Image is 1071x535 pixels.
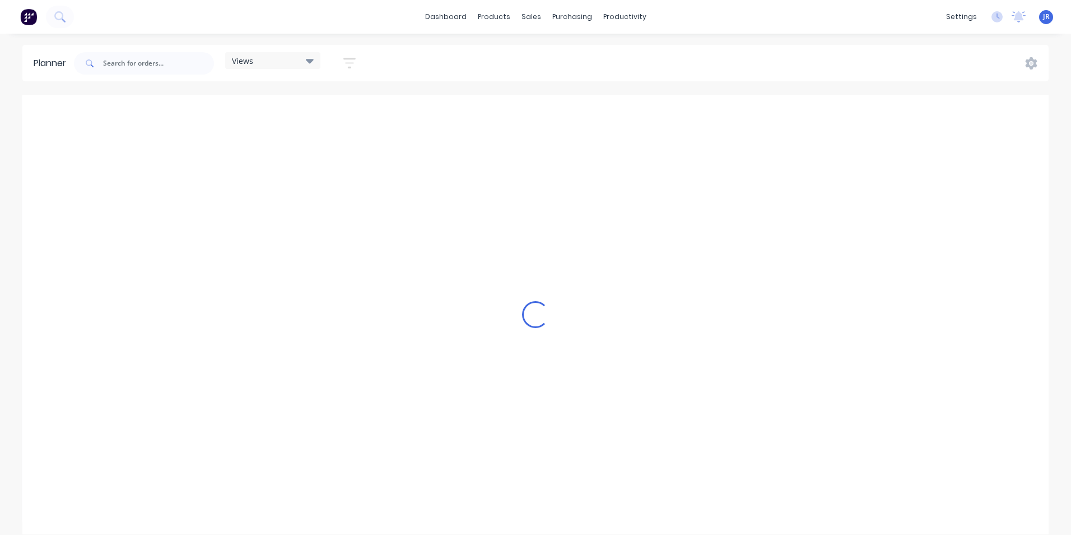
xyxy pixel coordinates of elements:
[103,52,214,75] input: Search for orders...
[598,8,652,25] div: productivity
[20,8,37,25] img: Factory
[547,8,598,25] div: purchasing
[232,55,253,67] span: Views
[34,57,72,70] div: Planner
[472,8,516,25] div: products
[420,8,472,25] a: dashboard
[516,8,547,25] div: sales
[1043,12,1050,22] span: JR
[940,8,982,25] div: settings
